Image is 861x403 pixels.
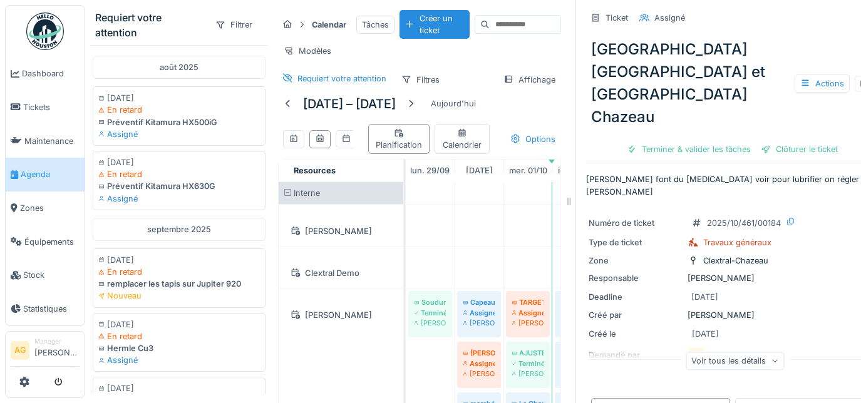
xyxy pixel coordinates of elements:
div: Soudure coffret Elec [415,297,446,307]
div: Assigné [98,128,260,140]
div: [PERSON_NAME] [463,369,495,379]
div: Nouveau [98,290,260,302]
div: Deadline [589,291,683,303]
div: TARGET DE LA PORTE DE L'ENTREE PRINCIPALE FROTTE AU SOL [512,297,544,307]
span: Équipements [24,236,80,248]
a: Maintenance [6,124,85,158]
span: Maintenance [24,135,80,147]
div: [DATE] [691,291,718,303]
div: En retard [98,104,260,116]
li: [PERSON_NAME] [34,337,80,364]
span: Dashboard [22,68,80,79]
div: Planification [374,127,424,151]
div: [PERSON_NAME] [512,318,544,328]
div: Terminé [415,308,446,318]
a: Dashboard [6,57,85,91]
div: Clôturer le ticket [756,141,843,158]
div: Responsable [589,272,683,284]
div: Préventif Kitamura HX500iG [98,116,260,128]
div: août 2025 [93,56,266,79]
div: Terminer & valider les tâches [622,141,756,158]
div: [PERSON_NAME] [463,348,495,358]
div: Assigné [463,359,495,369]
a: Statistiques [6,292,85,326]
a: 2 octobre 2025 [555,162,599,179]
div: [DATE] [692,328,719,340]
div: septembre 2025 [93,218,266,241]
div: En retard [98,266,260,278]
div: Aujourd'hui [426,95,481,112]
div: Options [505,130,561,148]
div: [PERSON_NAME] [512,369,544,379]
div: [DATE] [98,319,260,330]
div: Hermle Cu3 [98,342,260,354]
div: Type de ticket [589,237,683,248]
div: Zone [589,255,683,267]
div: AJUSTEMENT DU CADRE DE LA PORTE PIETONNE ATELIER RICAMARIE [512,348,544,358]
h5: [DATE] – [DATE] [303,96,396,111]
div: Créé par [589,309,683,321]
span: Stock [23,269,80,281]
div: Filtres [396,71,445,89]
a: AG Manager[PERSON_NAME] [11,337,80,367]
div: Tâches [356,16,394,34]
div: Calendrier [440,127,484,151]
div: Clextral-Chazeau [703,255,768,267]
div: Préventif Kitamura HX630G [98,180,260,192]
div: [DATE] [98,92,260,104]
div: Assigné [512,308,544,318]
a: 1 octobre 2025 [506,162,550,179]
div: [PERSON_NAME] [415,318,446,328]
div: Actions [795,74,850,93]
div: Voir tous les détails [686,352,784,370]
div: Manager [34,337,80,346]
a: Agenda [6,158,85,191]
span: Agenda [21,168,80,180]
span: Statistiques [23,303,80,315]
a: 30 septembre 2025 [463,162,496,179]
div: Assigné [98,193,260,205]
a: 29 septembre 2025 [407,162,453,179]
div: [PERSON_NAME] [463,318,495,328]
div: Travaux généraux [703,237,771,248]
div: En retard [98,330,260,342]
div: En retard [98,168,260,180]
div: Créer un ticket [400,10,470,39]
div: Terminé [512,359,544,369]
div: Numéro de ticket [589,217,683,229]
div: Capeaux de protection [463,297,495,307]
a: Zones [6,191,85,225]
div: Affichage [498,71,561,89]
span: Tickets [23,101,80,113]
div: [DATE] [98,254,260,266]
img: Badge_color-CXgf-gQk.svg [26,13,64,50]
a: Stock [6,258,85,292]
span: Zones [20,202,80,214]
div: Créé le [589,328,683,340]
span: Interne [294,188,320,198]
div: Assigné [463,308,495,318]
div: [DATE] [98,156,260,168]
strong: Calendar [307,19,351,31]
div: [PERSON_NAME] [286,223,396,239]
div: Ticket [606,12,628,24]
div: Filtrer [210,16,258,34]
div: Assigné [98,354,260,366]
div: Assigné [654,12,685,24]
div: [PERSON_NAME] [286,307,396,323]
div: [DATE] [98,382,260,394]
a: Équipements [6,225,85,258]
li: AG [11,341,29,360]
div: Requiert votre attention [297,73,386,84]
div: 2025/10/461/00184 [707,217,781,229]
span: Resources [294,166,336,175]
div: Requiert votre attention [95,10,205,40]
a: Tickets [6,91,85,125]
div: Clextral Demo [286,265,396,281]
div: remplacer les tapis sur Jupiter 920 [98,278,260,290]
div: Modèles [278,42,337,60]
